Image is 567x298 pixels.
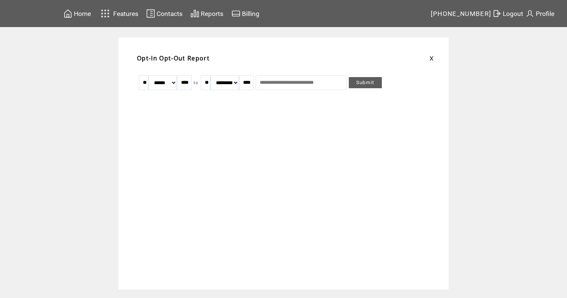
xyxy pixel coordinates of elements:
span: to [194,80,199,85]
a: Reports [189,8,224,19]
img: creidtcard.svg [232,9,240,18]
span: Features [113,10,138,17]
img: contacts.svg [146,9,155,18]
span: Home [74,10,91,17]
a: Features [98,6,140,21]
a: Contacts [145,8,184,19]
a: Profile [524,8,555,19]
span: [PHONE_NUMBER] [431,10,492,17]
img: features.svg [99,7,112,20]
a: Submit [349,77,382,88]
a: Billing [230,8,260,19]
img: profile.svg [525,9,534,18]
span: Reports [201,10,223,17]
span: Profile [536,10,554,17]
span: Contacts [157,10,183,17]
a: Logout [491,8,524,19]
span: Opt-In Opt-Out Report [137,54,210,62]
img: chart.svg [190,9,199,18]
img: home.svg [63,9,72,18]
span: Logout [503,10,523,17]
a: Home [62,8,92,19]
img: exit.svg [492,9,501,18]
span: Billing [242,10,259,17]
